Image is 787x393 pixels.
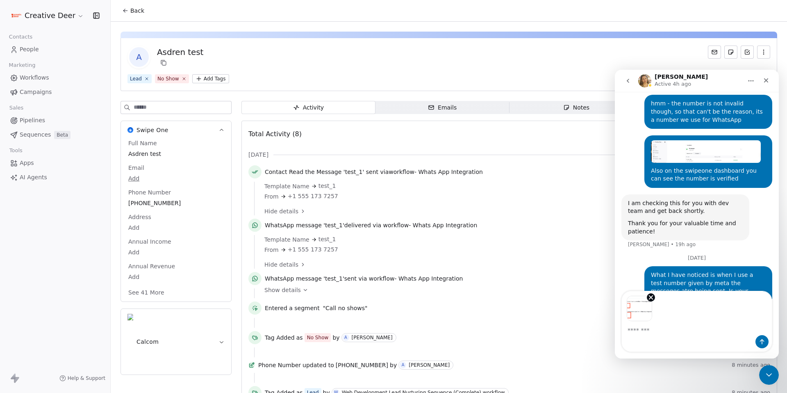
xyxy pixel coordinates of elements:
span: Campaigns [20,88,52,96]
span: AI Agents [20,173,47,182]
span: Add [128,248,224,256]
span: Beta [54,131,71,139]
a: Show details [264,286,764,294]
span: "Call no shows" [323,304,368,312]
span: Add [128,273,224,281]
span: From [264,192,279,201]
span: Calcom [136,338,159,346]
span: test_1 [318,182,336,190]
span: Template Name [264,182,309,190]
span: +1 555 173 7257 [288,192,338,201]
span: Creative Deer [25,10,75,21]
span: Hide details [264,260,298,269]
span: Workflows [20,73,49,82]
span: by [332,334,339,342]
span: WhatsApp message [265,222,322,228]
span: Hide details [264,207,298,215]
span: Marketing [5,59,39,71]
span: Template Name [264,235,309,244]
span: as [296,334,303,342]
img: Logo%20CD1.pdf%20(1).png [11,11,21,21]
button: Add Tags [192,74,229,83]
span: Show details [264,286,301,294]
a: Hide details [264,207,764,215]
span: Phone Number [258,361,301,369]
span: ' test_1 ' sent via workflow - [265,274,463,283]
span: Full Name [127,139,159,147]
span: [DATE] [248,151,268,159]
img: Calcom [127,314,133,370]
div: A [402,362,405,368]
div: Emails [428,103,457,112]
span: Whats App Integration [418,169,482,175]
span: updated to [303,361,334,369]
span: Tag Added [265,334,295,342]
span: Sequences [20,130,51,139]
a: People [7,43,104,56]
span: Total Activity (8) [248,130,302,138]
a: Help & Support [59,375,105,382]
div: Asdren test [157,46,203,58]
a: Workflows [7,71,104,85]
button: Back [117,3,149,18]
a: Hide details [264,260,764,269]
span: Asdren test [128,150,224,158]
span: 8 minutes ago [732,362,770,368]
span: [PHONE_NUMBER] [128,199,224,207]
span: Whats App Integration [413,222,477,228]
button: CalcomCalcom [121,309,231,375]
a: AI Agents [7,171,104,184]
span: [PHONE_NUMBER] [336,361,388,369]
span: Sales [6,102,27,114]
span: People [20,45,39,54]
span: Add [128,224,224,232]
span: Contacts [5,31,36,43]
div: No Show [307,334,329,341]
span: From [264,246,279,254]
span: Apps [20,159,34,167]
span: ' test_1 ' sent via workflow - [265,168,483,176]
span: Whats App Integration [398,275,463,282]
div: No Show [157,75,179,82]
div: Notes [563,103,589,112]
span: ' test_1 ' delivered via workflow - [265,221,477,229]
span: Tools [6,144,26,157]
span: Email [127,164,146,172]
span: Contact Read the Message [265,169,341,175]
span: Phone Number [127,188,173,196]
span: A [129,47,149,67]
span: Add [128,174,224,183]
a: Campaigns [7,85,104,99]
a: Apps [7,156,104,170]
span: Swipe One [136,126,168,134]
iframe: Intercom live chat [759,365,779,385]
span: Back [130,7,144,15]
span: Help & Support [68,375,105,382]
div: [PERSON_NAME] [352,335,393,340]
span: by [390,361,397,369]
div: A [344,334,347,341]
